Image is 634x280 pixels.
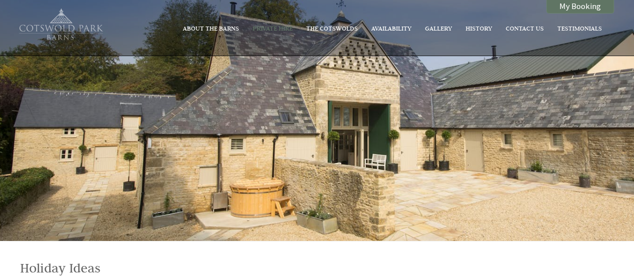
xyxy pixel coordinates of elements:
[557,24,602,32] a: Testimonials
[371,24,411,32] a: Availability
[466,24,492,32] a: History
[306,24,358,32] a: The Cotswolds
[14,8,107,44] img: Cotswold Park Barns
[425,24,452,32] a: Gallery
[506,24,544,32] a: Contact Us
[20,260,602,276] h1: Holiday Ideas
[253,24,293,32] a: Private Hire
[183,24,239,32] a: About The Barns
